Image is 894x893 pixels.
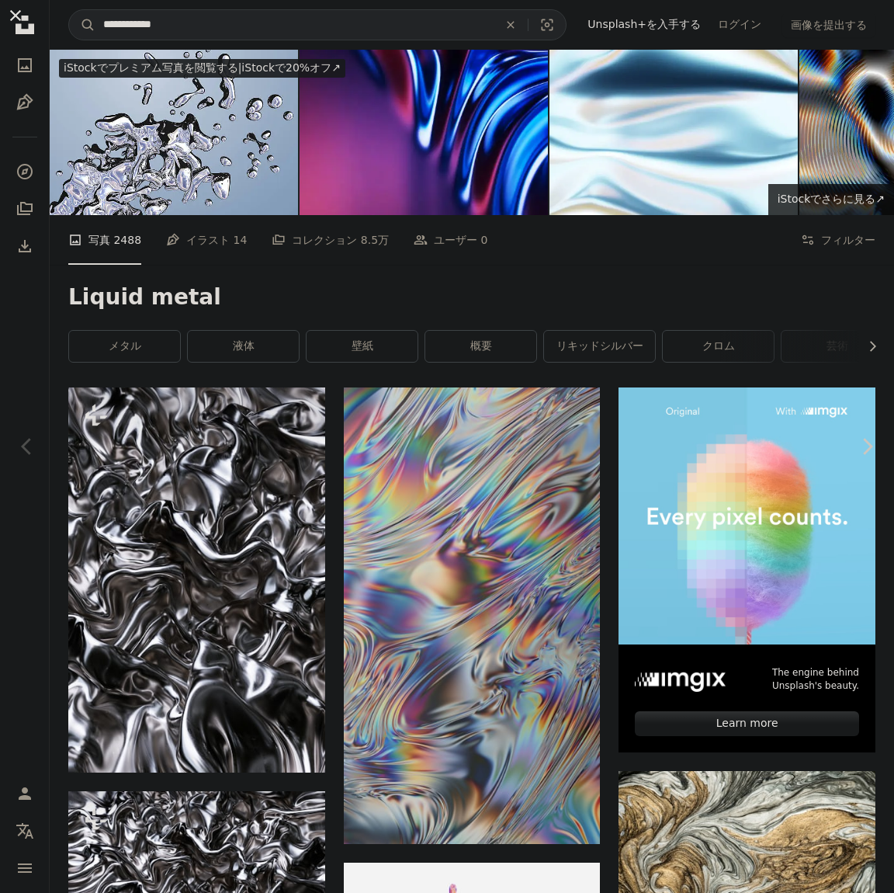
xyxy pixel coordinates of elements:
button: ビジュアル検索 [528,10,566,40]
a: 写真 [9,50,40,81]
form: サイト内でビジュアルを探す [68,9,567,40]
img: file-1738247656630-84979c115d43image [619,387,875,645]
a: 次へ [840,372,894,521]
a: 概要 [425,331,536,362]
a: メタル [69,331,180,362]
button: リストを右にスクロールする [858,331,875,362]
img: 光沢のある素材の束の白黒写真 [68,387,325,773]
a: ログイン / 登録する [9,778,40,809]
a: ユーザー 0 [414,215,487,265]
span: The engine behind Unsplash's beauty. [747,666,859,693]
a: 青と白の渦巻きのクローズアップ [344,609,601,623]
a: 光沢のある素材の束の白黒写真 [68,573,325,587]
a: ログイン [709,12,770,37]
a: 壁紙 [307,331,418,362]
a: イラスト [9,87,40,118]
a: iStockでプレミアム写真を閲覧する|iStockで20%オフ↗ [50,50,355,87]
a: コレクション 8.5万 [272,215,389,265]
img: 青と白の渦巻きのクローズアップ [344,387,601,844]
button: メニュー [9,853,40,884]
span: iStockで20%オフ ↗ [64,61,341,74]
button: フィルター [801,215,875,265]
a: 探す [9,156,40,187]
a: ダウンロード履歴 [9,231,40,262]
a: コレクション [9,193,40,224]
img: file-1738246957937-1ee55d8b7970 [635,667,725,692]
button: 言語 [9,815,40,846]
button: Unsplashで検索する [69,10,95,40]
a: イラスト 14 [166,215,247,265]
img: Abstract Background [549,50,798,215]
h1: Liquid metal [68,283,875,311]
span: iStockでさらに見る ↗ [778,193,885,205]
img: Abstract metallic soft waves, blue violet shiny iridescent liquid shapes. 3d render illustration [300,50,548,215]
div: Learn more [635,711,859,736]
button: 全てクリア [494,10,528,40]
a: 波線のある金属表面のクローズアップ [68,857,325,870]
a: Unsplash+を入手する [579,12,709,37]
span: iStockでプレミアム写真を閲覧する | [64,61,241,74]
span: 0 [481,231,488,248]
span: 14 [234,231,248,248]
span: 8.5万 [361,231,389,248]
img: 液体でのひと泳ぎや、反射ドロップ [50,50,298,215]
a: リキッドシルバー [544,331,655,362]
a: 芸術 [781,331,892,362]
a: 液体 [188,331,299,362]
a: クロム [663,331,774,362]
button: 画像を提出する [782,12,875,37]
a: The engine behind Unsplash's beauty.Learn more [619,387,875,752]
a: 茶色と黒の抽象画 [619,860,875,874]
a: iStockでさらに見る↗ [768,184,894,215]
